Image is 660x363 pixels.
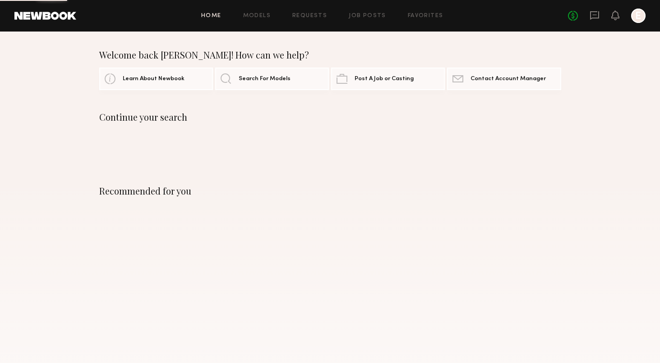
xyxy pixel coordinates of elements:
a: Models [243,13,271,19]
a: Job Posts [349,13,386,19]
a: Favorites [408,13,443,19]
a: Post A Job or Casting [331,68,445,90]
div: Continue your search [99,112,561,123]
a: Contact Account Manager [447,68,561,90]
span: Search For Models [239,76,291,82]
a: E [631,9,646,23]
a: Search For Models [215,68,329,90]
span: Post A Job or Casting [355,76,414,82]
a: Learn About Newbook [99,68,213,90]
div: Welcome back [PERSON_NAME]! How can we help? [99,50,561,60]
span: Contact Account Manager [471,76,546,82]
span: Learn About Newbook [123,76,185,82]
a: Home [201,13,222,19]
div: Recommended for you [99,186,561,196]
a: Requests [292,13,327,19]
